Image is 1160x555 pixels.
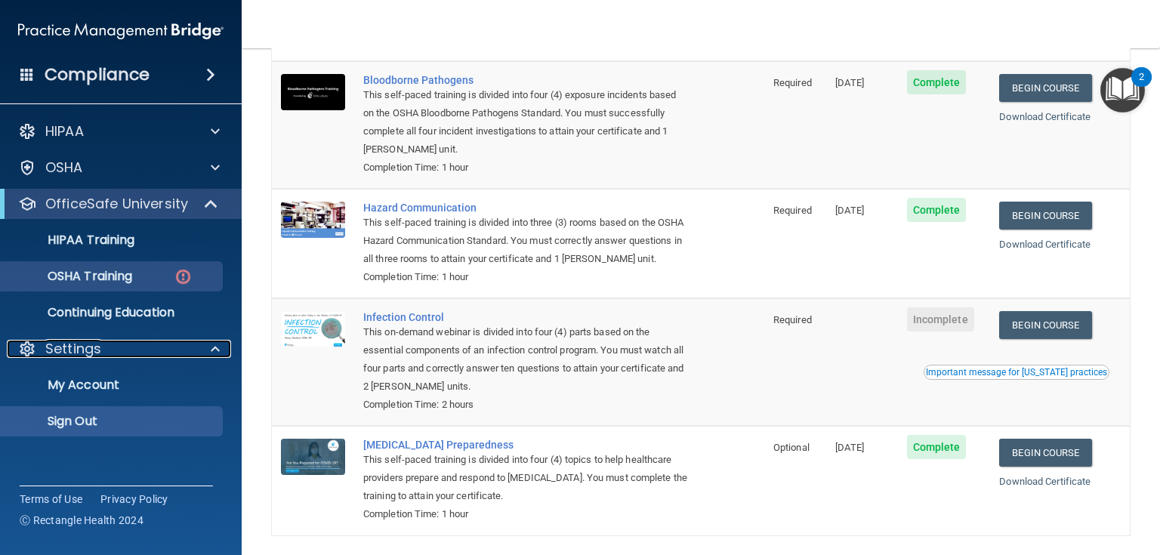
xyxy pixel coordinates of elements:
[174,267,193,286] img: danger-circle.6113f641.png
[18,122,220,140] a: HIPAA
[924,365,1109,380] button: Read this if you are a dental practitioner in the state of CA
[773,442,810,453] span: Optional
[999,476,1091,487] a: Download Certificate
[835,205,864,216] span: [DATE]
[18,159,220,177] a: OSHA
[10,414,216,429] p: Sign Out
[18,340,220,358] a: Settings
[45,195,188,213] p: OfficeSafe University
[999,111,1091,122] a: Download Certificate
[363,323,689,396] div: This on-demand webinar is divided into four (4) parts based on the essential components of an inf...
[363,396,689,414] div: Completion Time: 2 hours
[45,159,83,177] p: OSHA
[907,307,974,331] span: Incomplete
[363,86,689,159] div: This self-paced training is divided into four (4) exposure incidents based on the OSHA Bloodborne...
[907,198,967,222] span: Complete
[363,159,689,177] div: Completion Time: 1 hour
[363,202,689,214] a: Hazard Communication
[363,214,689,268] div: This self-paced training is divided into three (3) rooms based on the OSHA Hazard Communication S...
[20,492,82,507] a: Terms of Use
[907,435,967,459] span: Complete
[999,239,1091,250] a: Download Certificate
[10,378,216,393] p: My Account
[1139,77,1144,97] div: 2
[45,340,101,358] p: Settings
[999,439,1091,467] a: Begin Course
[835,442,864,453] span: [DATE]
[100,492,168,507] a: Privacy Policy
[363,311,689,323] a: Infection Control
[363,74,689,86] a: Bloodborne Pathogens
[10,233,134,248] p: HIPAA Training
[20,513,143,528] span: Ⓒ Rectangle Health 2024
[363,268,689,286] div: Completion Time: 1 hour
[907,70,967,94] span: Complete
[18,195,219,213] a: OfficeSafe University
[18,16,224,46] img: PMB logo
[363,505,689,523] div: Completion Time: 1 hour
[926,368,1107,377] div: Important message for [US_STATE] practices
[773,205,812,216] span: Required
[773,77,812,88] span: Required
[1100,68,1145,113] button: Open Resource Center, 2 new notifications
[45,64,150,85] h4: Compliance
[835,77,864,88] span: [DATE]
[10,269,132,284] p: OSHA Training
[363,439,689,451] a: [MEDICAL_DATA] Preparedness
[45,122,84,140] p: HIPAA
[999,202,1091,230] a: Begin Course
[10,305,216,320] p: Continuing Education
[363,451,689,505] div: This self-paced training is divided into four (4) topics to help healthcare providers prepare and...
[999,311,1091,339] a: Begin Course
[999,74,1091,102] a: Begin Course
[773,314,812,325] span: Required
